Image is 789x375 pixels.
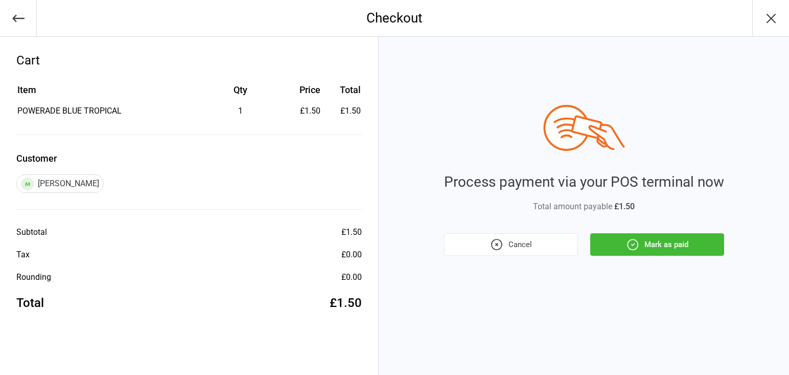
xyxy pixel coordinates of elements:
[200,83,281,104] th: Qty
[324,83,361,104] th: Total
[16,294,44,312] div: Total
[444,171,724,193] div: Process payment via your POS terminal now
[341,249,362,261] div: £0.00
[444,233,578,256] button: Cancel
[16,151,362,165] label: Customer
[200,105,281,117] div: 1
[590,233,724,256] button: Mark as paid
[16,271,51,283] div: Rounding
[282,83,320,97] div: Price
[282,105,320,117] div: £1.50
[16,51,362,70] div: Cart
[444,201,724,213] div: Total amount payable
[16,249,30,261] div: Tax
[614,202,635,211] span: £1.50
[341,271,362,283] div: £0.00
[16,174,104,193] div: [PERSON_NAME]
[341,226,362,238] div: £1.50
[330,294,362,312] div: £1.50
[17,106,122,116] span: POWERADE BLUE TROPICAL
[16,226,47,238] div: Subtotal
[17,83,199,104] th: Item
[324,105,361,117] td: £1.50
